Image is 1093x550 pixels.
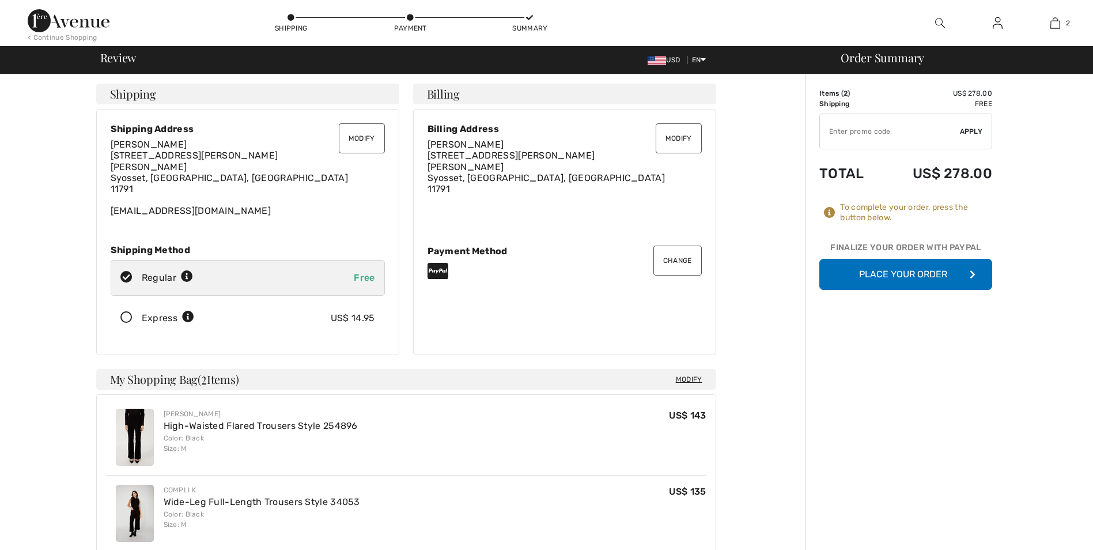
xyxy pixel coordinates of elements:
[1027,16,1083,30] a: 2
[840,202,992,223] div: To complete your order, press the button below.
[882,88,992,99] td: US$ 278.00
[819,242,992,259] div: Finalize Your Order with PayPal
[676,374,702,385] span: Modify
[354,272,375,283] span: Free
[512,23,547,33] div: Summary
[935,16,945,30] img: search the website
[198,371,239,387] span: ( Items)
[427,88,460,100] span: Billing
[428,123,702,134] div: Billing Address
[1050,16,1060,30] img: My Bag
[960,126,983,137] span: Apply
[1066,18,1070,28] span: 2
[993,16,1003,30] img: My Info
[844,89,848,97] span: 2
[428,139,504,150] span: [PERSON_NAME]
[882,99,992,109] td: Free
[819,88,882,99] td: Items ( )
[819,259,992,290] button: Place Your Order
[669,410,706,421] span: US$ 143
[142,271,193,285] div: Regular
[669,486,706,497] span: US$ 135
[820,114,960,149] input: Promo code
[164,509,360,530] div: Color: Black Size: M
[111,139,385,216] div: [EMAIL_ADDRESS][DOMAIN_NAME]
[142,311,194,325] div: Express
[96,369,716,390] h4: My Shopping Bag
[111,150,349,194] span: [STREET_ADDRESS][PERSON_NAME][PERSON_NAME] Syosset, [GEOGRAPHIC_DATA], [GEOGRAPHIC_DATA] 11791
[111,139,187,150] span: [PERSON_NAME]
[648,56,684,64] span: USD
[28,9,109,32] img: 1ère Avenue
[111,244,385,255] div: Shipping Method
[428,246,702,257] div: Payment Method
[110,88,156,100] span: Shipping
[653,246,702,276] button: Change
[428,150,665,194] span: [STREET_ADDRESS][PERSON_NAME][PERSON_NAME] Syosset, [GEOGRAPHIC_DATA], [GEOGRAPHIC_DATA] 11791
[164,420,358,431] a: High-Waisted Flared Trousers Style 254896
[339,123,385,153] button: Modify
[656,123,702,153] button: Modify
[201,371,207,386] span: 2
[819,154,882,193] td: Total
[331,311,375,325] div: US$ 14.95
[819,99,882,109] td: Shipping
[164,485,360,495] div: Compli K
[100,52,137,63] span: Review
[164,496,360,507] a: Wide-Leg Full-Length Trousers Style 34053
[648,56,666,65] img: US Dollar
[116,485,154,542] img: Wide-Leg Full-Length Trousers Style 34053
[111,123,385,134] div: Shipping Address
[116,409,154,466] img: High-Waisted Flared Trousers Style 254896
[692,56,706,64] span: EN
[393,23,428,33] div: Payment
[28,32,97,43] div: < Continue Shopping
[164,409,358,419] div: [PERSON_NAME]
[274,23,308,33] div: Shipping
[164,433,358,454] div: Color: Black Size: M
[882,154,992,193] td: US$ 278.00
[984,16,1012,31] a: Sign In
[827,52,1086,63] div: Order Summary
